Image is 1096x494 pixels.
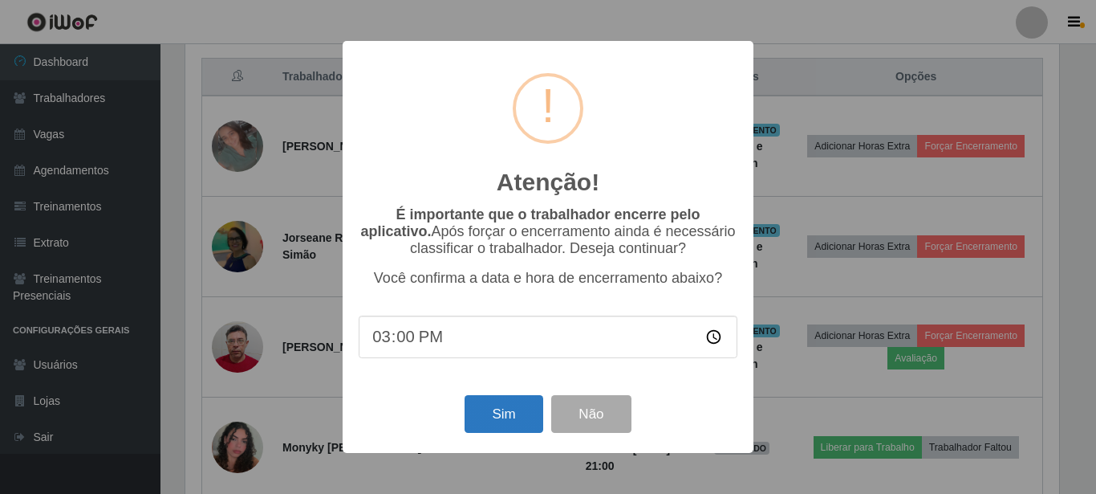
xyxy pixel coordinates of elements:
b: É importante que o trabalhador encerre pelo aplicativo. [360,206,700,239]
p: Após forçar o encerramento ainda é necessário classificar o trabalhador. Deseja continuar? [359,206,737,257]
button: Não [551,395,631,433]
button: Sim [465,395,542,433]
h2: Atenção! [497,168,599,197]
p: Você confirma a data e hora de encerramento abaixo? [359,270,737,287]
